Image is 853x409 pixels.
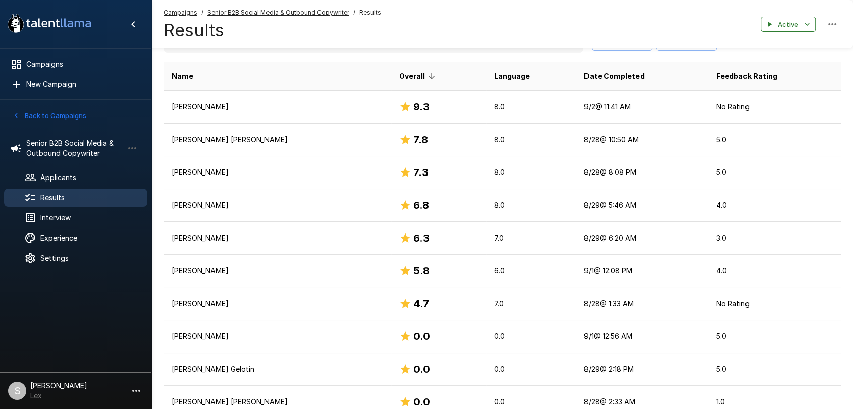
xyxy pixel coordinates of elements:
span: Date Completed [584,70,645,82]
span: Language [494,70,530,82]
p: 5.0 [716,167,833,178]
h6: 6.3 [413,230,430,246]
span: Name [172,70,193,82]
p: No Rating [716,102,833,112]
u: Senior B2B Social Media & Outbound Copywriter [207,9,349,16]
p: 8.0 [494,200,567,210]
h4: Results [164,20,381,41]
span: Feedback Rating [716,70,777,82]
p: [PERSON_NAME] [PERSON_NAME] [172,135,383,145]
p: [PERSON_NAME] [172,331,383,341]
span: / [201,8,203,18]
h6: 0.0 [413,328,430,344]
td: 8/28 @ 1:33 AM [576,287,708,320]
p: [PERSON_NAME] [PERSON_NAME] [172,397,383,407]
h6: 6.8 [413,197,429,213]
p: [PERSON_NAME] [172,102,383,112]
p: 8.0 [494,102,567,112]
h6: 5.8 [413,263,430,279]
p: No Rating [716,299,833,309]
p: [PERSON_NAME] [172,167,383,178]
h6: 7.3 [413,164,429,181]
p: 4.0 [716,266,833,276]
h6: 9.3 [413,99,430,115]
p: 7.0 [494,233,567,243]
span: Results [359,8,381,18]
p: 3.0 [716,233,833,243]
p: [PERSON_NAME] [172,299,383,309]
td: 9/1 @ 12:08 PM [576,255,708,287]
button: Active [761,17,816,32]
p: 0.0 [494,364,567,374]
p: [PERSON_NAME] Gelotin [172,364,383,374]
h6: 0.0 [413,361,430,377]
p: 5.0 [716,135,833,145]
h6: 7.8 [413,132,428,148]
span: Overall [399,70,438,82]
p: 0.0 [494,331,567,341]
p: [PERSON_NAME] [172,266,383,276]
p: 1.0 [716,397,833,407]
p: [PERSON_NAME] [172,200,383,210]
p: 5.0 [716,331,833,341]
h6: 4.7 [413,296,429,312]
td: 9/1 @ 12:56 AM [576,320,708,353]
p: 8.0 [494,135,567,145]
p: 0.0 [494,397,567,407]
td: 8/28 @ 8:08 PM [576,156,708,189]
td: 8/29 @ 2:18 PM [576,353,708,386]
p: 8.0 [494,167,567,178]
p: 7.0 [494,299,567,309]
td: 8/28 @ 10:50 AM [576,124,708,156]
td: 9/2 @ 11:41 AM [576,91,708,124]
p: 4.0 [716,200,833,210]
td: 8/29 @ 5:46 AM [576,189,708,222]
u: Campaigns [164,9,197,16]
span: / [353,8,355,18]
p: 6.0 [494,266,567,276]
td: 8/29 @ 6:20 AM [576,222,708,255]
p: [PERSON_NAME] [172,233,383,243]
p: 5.0 [716,364,833,374]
